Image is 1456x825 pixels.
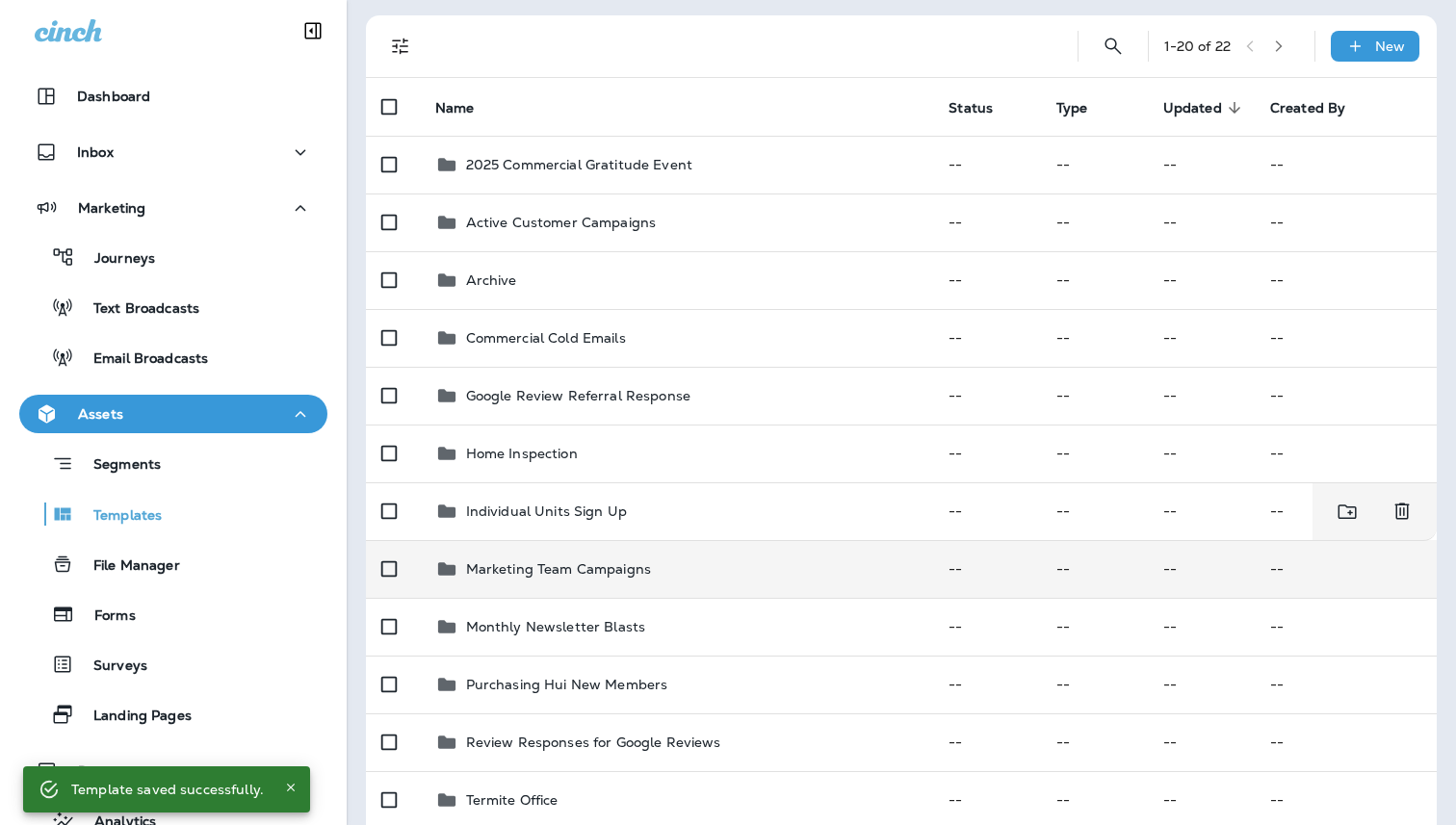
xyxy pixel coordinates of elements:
[1255,193,1437,251] td: --
[1255,136,1437,193] td: --
[933,540,1040,598] td: --
[279,776,302,799] button: Close
[1255,482,1383,540] td: --
[74,557,180,576] p: File Manager
[19,752,327,790] button: Data
[74,350,208,369] p: Email Broadcasts
[78,200,145,216] p: Marketing
[466,503,627,519] p: Individual Units Sign Up
[466,792,559,808] p: Termite Office
[466,561,651,577] p: Marketing Team Campaigns
[933,251,1040,309] td: --
[75,250,155,269] p: Journeys
[19,287,327,327] button: Text Broadcasts
[1094,27,1132,65] button: Search Templates
[1148,136,1255,193] td: --
[1270,100,1345,116] span: Created By
[1041,251,1148,309] td: --
[74,300,199,319] p: Text Broadcasts
[1148,598,1255,656] td: --
[933,713,1040,771] td: --
[435,99,500,116] span: Name
[933,367,1040,425] td: --
[1255,309,1437,367] td: --
[78,763,111,779] p: Data
[1148,193,1255,251] td: --
[75,607,136,626] p: Forms
[19,237,327,277] button: Journeys
[1255,713,1437,771] td: --
[933,136,1040,193] td: --
[466,677,668,692] p: Purchasing Hui New Members
[466,619,646,634] p: Monthly Newsletter Blasts
[1041,136,1148,193] td: --
[19,443,327,484] button: Segments
[466,157,692,172] p: 2025 Commercial Gratitude Event
[949,100,993,116] span: Status
[286,12,340,50] button: Collapse Sidebar
[466,388,690,403] p: Google Review Referral Response
[19,694,327,735] button: Landing Pages
[1041,482,1148,540] td: --
[1383,492,1421,531] button: Delete
[1041,309,1148,367] td: --
[933,193,1040,251] td: --
[466,446,578,461] p: Home Inspection
[1255,656,1437,713] td: --
[933,309,1040,367] td: --
[19,544,327,584] button: File Manager
[933,598,1040,656] td: --
[77,89,150,104] p: Dashboard
[77,144,114,160] p: Inbox
[1375,39,1405,54] p: New
[933,482,1040,540] td: --
[1148,482,1255,540] td: --
[1255,598,1437,656] td: --
[1255,425,1437,482] td: --
[1041,425,1148,482] td: --
[1148,309,1255,367] td: --
[466,735,721,750] p: Review Responses for Google Reviews
[933,425,1040,482] td: --
[1255,367,1437,425] td: --
[1056,100,1088,116] span: Type
[19,395,327,433] button: Assets
[19,189,327,227] button: Marketing
[78,406,123,422] p: Assets
[19,494,327,534] button: Templates
[1163,99,1247,116] span: Updated
[1328,492,1367,531] button: Move to folder
[19,337,327,377] button: Email Broadcasts
[466,272,517,288] p: Archive
[19,133,327,171] button: Inbox
[1164,39,1231,54] div: 1 - 20 of 22
[74,456,161,476] p: Segments
[1270,99,1370,116] span: Created By
[1148,656,1255,713] td: --
[1041,598,1148,656] td: --
[466,215,657,230] p: Active Customer Campaigns
[1148,251,1255,309] td: --
[1056,99,1113,116] span: Type
[1148,540,1255,598] td: --
[949,99,1018,116] span: Status
[1163,100,1222,116] span: Updated
[71,772,264,807] div: Template saved successfully.
[1255,540,1437,598] td: --
[1041,367,1148,425] td: --
[1041,193,1148,251] td: --
[1041,656,1148,713] td: --
[1255,251,1437,309] td: --
[1041,713,1148,771] td: --
[19,594,327,634] button: Forms
[1041,540,1148,598] td: --
[74,657,147,676] p: Surveys
[1148,713,1255,771] td: --
[1148,425,1255,482] td: --
[933,656,1040,713] td: --
[74,507,162,526] p: Templates
[19,644,327,684] button: Surveys
[19,77,327,116] button: Dashboard
[1148,367,1255,425] td: --
[381,27,420,65] button: Filters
